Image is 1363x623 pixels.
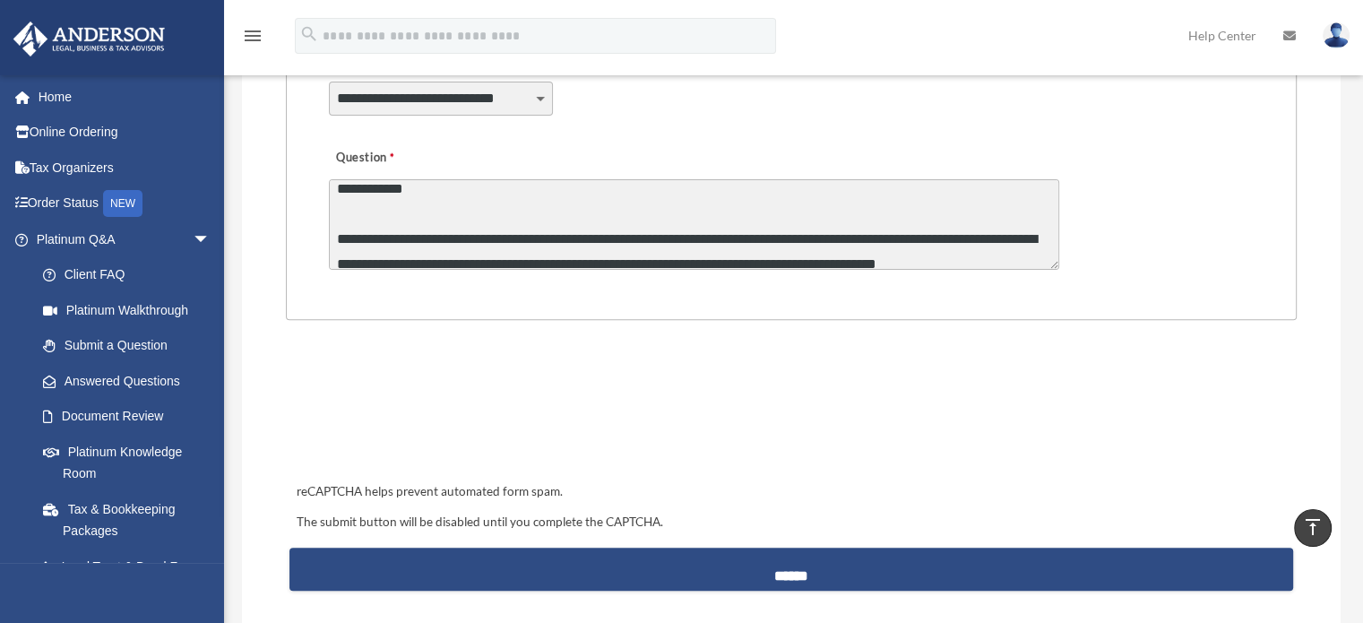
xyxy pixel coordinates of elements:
a: menu [242,31,263,47]
span: arrow_drop_down [193,221,229,258]
a: Land Trust & Deed Forum [25,549,237,584]
a: Document Review [25,399,237,435]
i: menu [242,25,263,47]
i: vertical_align_top [1302,516,1324,538]
div: The submit button will be disabled until you complete the CAPTCHA. [289,512,1293,533]
a: Platinum Q&Aarrow_drop_down [13,221,237,257]
iframe: reCAPTCHA [291,376,564,446]
div: reCAPTCHA helps prevent automated form spam. [289,481,1293,503]
i: search [299,24,319,44]
img: Anderson Advisors Platinum Portal [8,22,170,56]
a: Client FAQ [25,257,237,293]
a: vertical_align_top [1294,509,1332,547]
a: Platinum Knowledge Room [25,434,237,491]
a: Home [13,79,237,115]
a: Order StatusNEW [13,186,237,222]
a: Tax & Bookkeeping Packages [25,491,237,549]
a: Platinum Walkthrough [25,292,237,328]
a: Online Ordering [13,115,237,151]
a: Answered Questions [25,363,237,399]
label: Question [329,146,468,171]
img: User Pic [1323,22,1350,48]
div: NEW [103,190,142,217]
a: Submit a Question [25,328,229,364]
a: Tax Organizers [13,150,237,186]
